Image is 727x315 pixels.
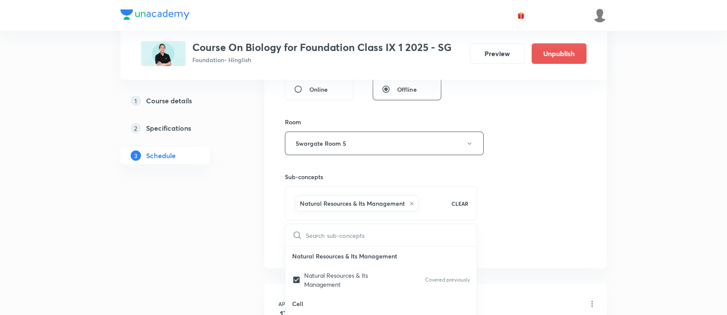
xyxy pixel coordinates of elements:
[120,92,237,109] a: 1Course details
[146,96,192,106] h5: Course details
[452,200,468,207] p: CLEAR
[304,271,391,289] p: Natural Resources & Its Management
[397,85,417,94] span: Offline
[131,123,141,133] p: 2
[192,41,452,54] h3: Course On Biology for Foundation Class IX 1 2025 - SG
[192,55,452,64] p: Foundation • Hinglish
[309,85,328,94] span: Online
[120,9,189,20] img: Company Logo
[146,123,191,133] h5: Specifications
[300,199,405,208] h6: Natural Resources & Its Management
[470,43,525,64] button: Preview
[120,9,189,22] a: Company Logo
[425,276,470,284] p: Covered previously
[131,150,141,161] p: 3
[285,117,301,126] h6: Room
[285,246,477,266] p: Natural Resources & Its Management
[285,172,478,181] h6: Sub-concepts
[285,294,477,313] p: Cell
[285,132,484,155] button: Swargate Room 5
[275,300,292,308] h6: Apr
[120,120,237,137] a: 2Specifications
[141,41,185,66] img: FD00EB08-D170-40E5-B85E-B8B19E4B2221_plus.png
[131,96,141,106] p: 1
[532,43,586,64] button: Unpublish
[146,150,176,161] h5: Schedule
[517,12,525,19] img: avatar
[514,9,528,22] button: avatar
[306,224,477,246] input: Search sub-concepts
[592,8,607,23] img: nikita patil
